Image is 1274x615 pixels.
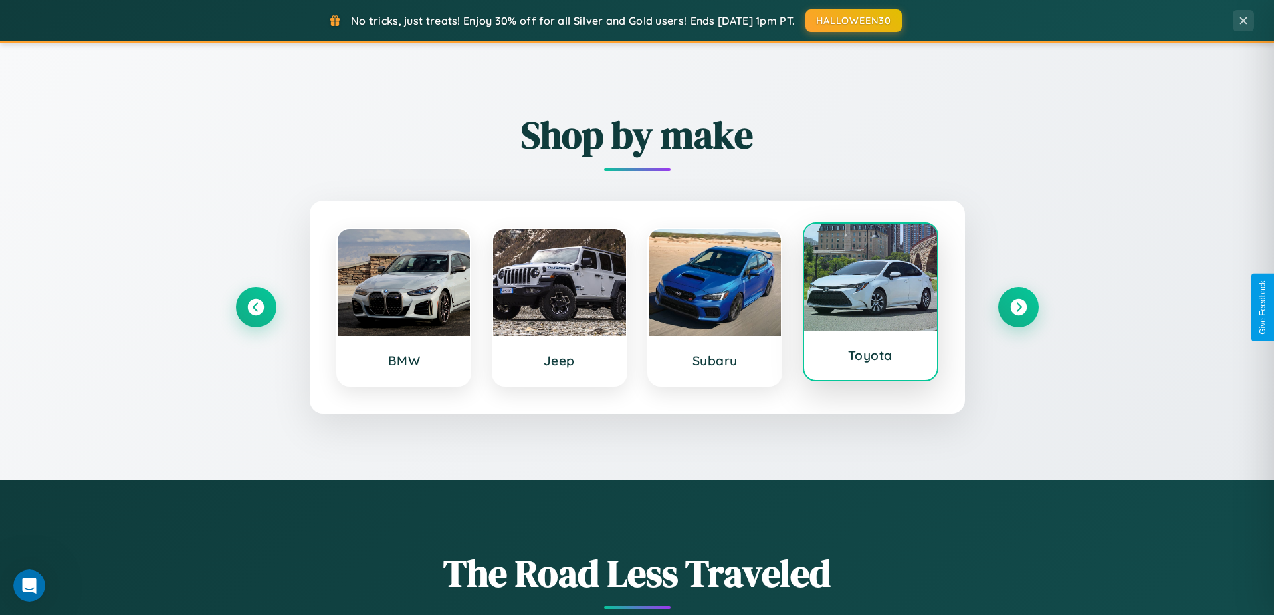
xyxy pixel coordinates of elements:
button: HALLOWEEN30 [805,9,902,32]
iframe: Intercom live chat [13,569,45,602]
h1: The Road Less Traveled [236,547,1039,599]
h3: Subaru [662,353,768,369]
h3: Toyota [817,347,924,363]
h2: Shop by make [236,109,1039,161]
div: Give Feedback [1258,280,1267,335]
span: No tricks, just treats! Enjoy 30% off for all Silver and Gold users! Ends [DATE] 1pm PT. [351,14,795,27]
h3: Jeep [506,353,613,369]
h3: BMW [351,353,457,369]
